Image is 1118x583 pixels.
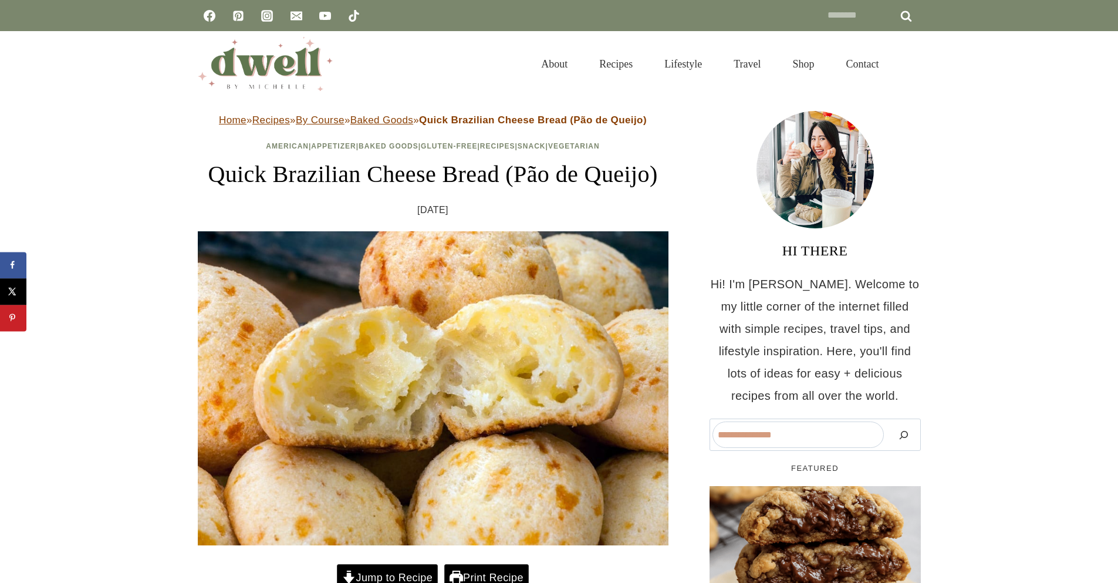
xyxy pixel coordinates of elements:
a: Baked Goods [359,142,418,150]
button: Search [890,422,918,448]
a: By Course [296,114,344,126]
img: DWELL by michelle [198,37,333,91]
a: Pinterest [227,4,250,28]
p: Hi! I'm [PERSON_NAME]. Welcome to my little corner of the internet filled with simple recipes, tr... [710,273,921,407]
a: Recipes [480,142,515,150]
button: View Search Form [901,54,921,74]
a: YouTube [313,4,337,28]
a: Appetizer [311,142,356,150]
a: TikTok [342,4,366,28]
a: Travel [718,43,776,85]
a: Snack [518,142,546,150]
a: Email [285,4,308,28]
a: Vegetarian [548,142,600,150]
a: Lifestyle [648,43,718,85]
a: About [525,43,583,85]
a: Contact [830,43,895,85]
h3: HI THERE [710,240,921,261]
strong: Quick Brazilian Cheese Bread (Pão de Queijo) [419,114,647,126]
a: Facebook [198,4,221,28]
a: Recipes [252,114,290,126]
h1: Quick Brazilian Cheese Bread (Pão de Queijo) [198,157,668,192]
time: [DATE] [417,201,448,219]
h5: FEATURED [710,463,921,474]
a: Home [219,114,246,126]
a: Recipes [583,43,648,85]
img: Brazilian Cheese Bread Pao de Quiejo [198,231,668,545]
a: Shop [776,43,830,85]
a: Baked Goods [350,114,413,126]
nav: Primary Navigation [525,43,894,85]
span: » » » » [219,114,647,126]
a: Instagram [255,4,279,28]
a: Gluten-Free [421,142,477,150]
span: | | | | | | [266,142,599,150]
a: American [266,142,309,150]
